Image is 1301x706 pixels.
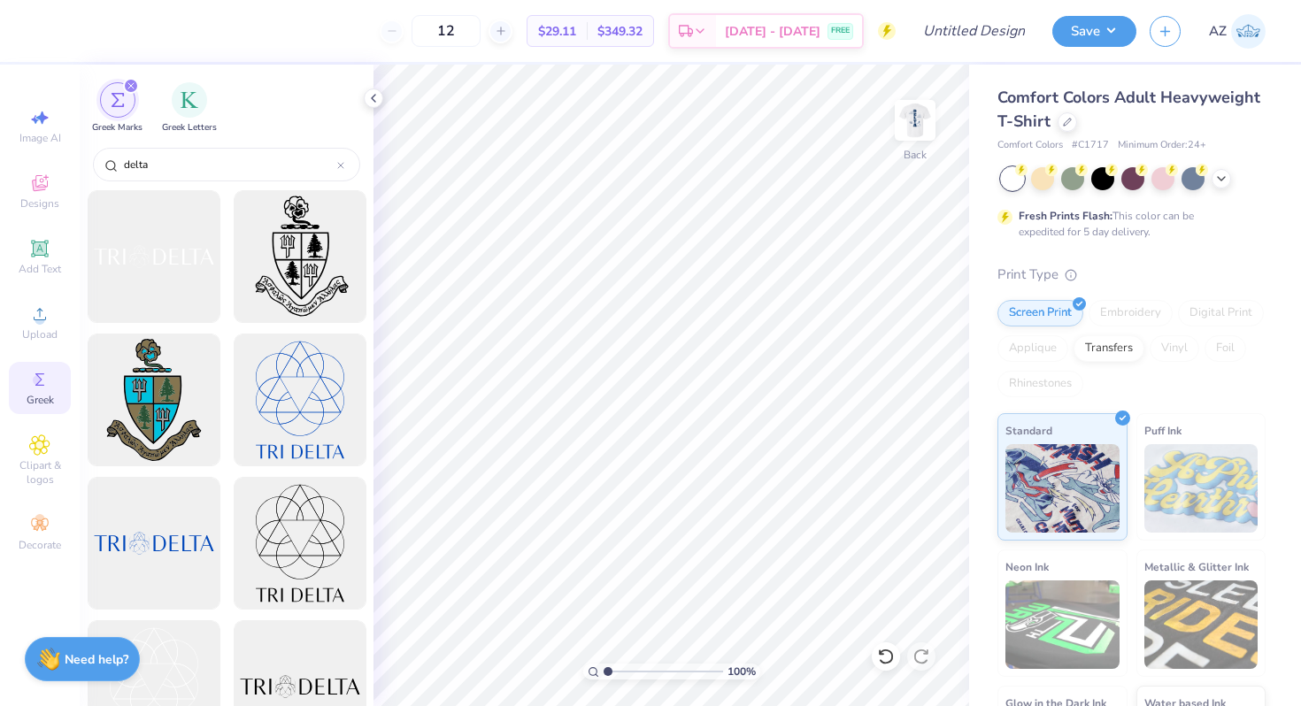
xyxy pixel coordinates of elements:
span: Designs [20,196,59,211]
div: This color can be expedited for 5 day delivery. [1019,208,1236,240]
div: Back [904,147,927,163]
span: AZ [1209,21,1227,42]
input: – – [412,15,481,47]
img: Neon Ink [1005,580,1120,669]
span: 100 % [727,664,756,679]
strong: Fresh Prints Flash: [1019,209,1112,223]
span: Upload [22,327,58,341]
span: Greek [27,393,54,407]
a: AZ [1209,14,1266,49]
input: Try "Alpha" [122,156,337,173]
div: Applique [997,335,1068,362]
button: Save [1052,16,1136,47]
img: Puff Ink [1144,444,1259,533]
div: Vinyl [1150,335,1199,362]
input: Untitled Design [909,13,1039,49]
span: # C1717 [1072,138,1109,153]
img: Back [897,103,933,138]
div: Digital Print [1178,300,1264,326]
div: filter for Greek Letters [162,82,217,134]
img: Standard [1005,444,1120,533]
span: Comfort Colors [997,138,1063,153]
span: Add Text [19,262,61,276]
span: Metallic & Glitter Ink [1144,557,1249,576]
span: Decorate [19,538,61,552]
div: Print Type [997,265,1266,285]
img: Greek Letters Image [181,91,198,109]
span: Greek Letters [162,121,217,134]
div: Screen Print [997,300,1083,326]
span: Greek Marks [92,121,142,134]
span: [DATE] - [DATE] [725,22,820,41]
span: Neon Ink [1005,557,1049,576]
button: filter button [162,82,217,134]
div: Rhinestones [997,371,1083,397]
span: Image AI [19,131,61,145]
div: Transfers [1074,335,1144,362]
span: FREE [831,25,850,37]
div: Foil [1205,335,1246,362]
img: Metallic & Glitter Ink [1144,580,1259,669]
span: Standard [1005,421,1052,440]
span: Comfort Colors Adult Heavyweight T-Shirt [997,87,1260,132]
span: Minimum Order: 24 + [1118,138,1206,153]
img: Greek Marks Image [111,93,125,107]
div: filter for Greek Marks [92,82,142,134]
button: filter button [92,82,142,134]
img: Anna Ziegler [1231,14,1266,49]
div: Embroidery [1089,300,1173,326]
span: $349.32 [597,22,643,41]
span: Puff Ink [1144,421,1182,440]
span: Clipart & logos [9,458,71,487]
strong: Need help? [65,651,128,668]
span: $29.11 [538,22,576,41]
